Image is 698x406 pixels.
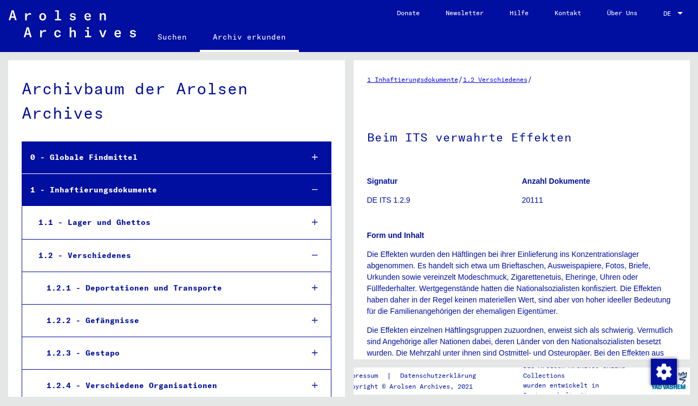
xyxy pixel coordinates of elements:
[30,212,294,233] div: 1.1 - Lager und Ghettos
[344,370,489,382] div: |
[344,370,387,382] a: Impressum
[522,177,590,185] b: Anzahl Dokumente
[38,375,294,396] div: 1.2.4 - Verschiedene Organisationen
[523,361,648,381] p: Die Arolsen Archives Online-Collections
[30,245,294,266] div: 1.2 - Verschiedenes
[38,278,294,299] div: 1.2.1 - Deportationen und Transporte
[367,249,677,317] p: Die Effekten wurden den Häftlingen bei ihrer Einlieferung ins Konzentrationslager abgenommen. Es ...
[38,310,294,331] div: 1.2.2 - Gefängnisse
[367,75,458,83] a: 1 Inhaftierungsdokumente
[523,381,648,400] p: wurden entwickelt in Partnerschaft mit
[663,10,675,17] span: DE
[200,24,299,52] a: Archiv erkunden
[367,112,677,160] h1: Beim ITS verwahrte Effekten
[9,10,136,37] img: Arolsen_neg.svg
[522,195,676,206] p: 20111
[22,147,294,168] div: 0 - Globale Findmittel
[527,74,532,84] span: /
[344,382,489,391] p: Copyright © Arolsen Archives, 2021
[458,74,463,84] span: /
[649,367,689,394] img: yv_logo.png
[22,76,331,125] div: Archivbaum der Arolsen Archives
[145,24,200,50] a: Suchen
[651,359,677,385] img: Zustimmung ändern
[392,370,489,382] a: Datenschutzerklärung
[367,231,425,240] b: Form und Inhalt
[367,195,521,206] p: DE ITS 1.2.9
[22,179,294,201] div: 1 - Inhaftierungsdokumente
[38,343,294,364] div: 1.2.3 - Gestapo
[367,177,398,185] b: Signatur
[463,75,527,83] a: 1.2 Verschiedenes
[650,358,676,384] div: Zustimmung ändern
